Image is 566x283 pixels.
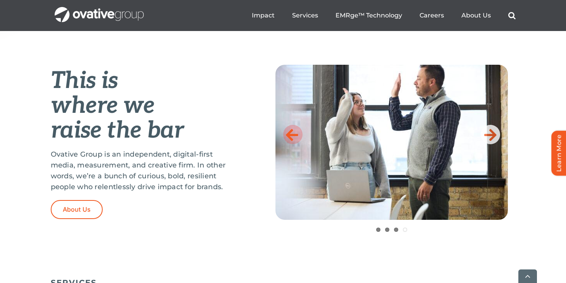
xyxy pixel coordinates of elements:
em: raise the bar [51,117,184,145]
a: 4 [403,228,407,232]
span: About Us [63,206,91,213]
p: Ovative Group is an independent, digital-first media, measurement, and creative firm. In other wo... [51,149,237,192]
a: EMRge™ Technology [335,12,402,19]
a: Services [292,12,318,19]
a: OG_Full_horizontal_WHT [55,6,144,14]
nav: Menu [252,3,516,28]
img: Home-Raise-the-Bar-4-1-scaled.jpg [275,65,508,220]
a: 1 [376,228,380,232]
em: This is [51,67,118,95]
a: Search [508,12,516,19]
a: 2 [385,228,389,232]
a: 3 [394,228,398,232]
a: Careers [420,12,444,19]
a: About Us [51,200,103,219]
a: About Us [461,12,491,19]
em: where we [51,92,155,120]
a: Impact [252,12,275,19]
